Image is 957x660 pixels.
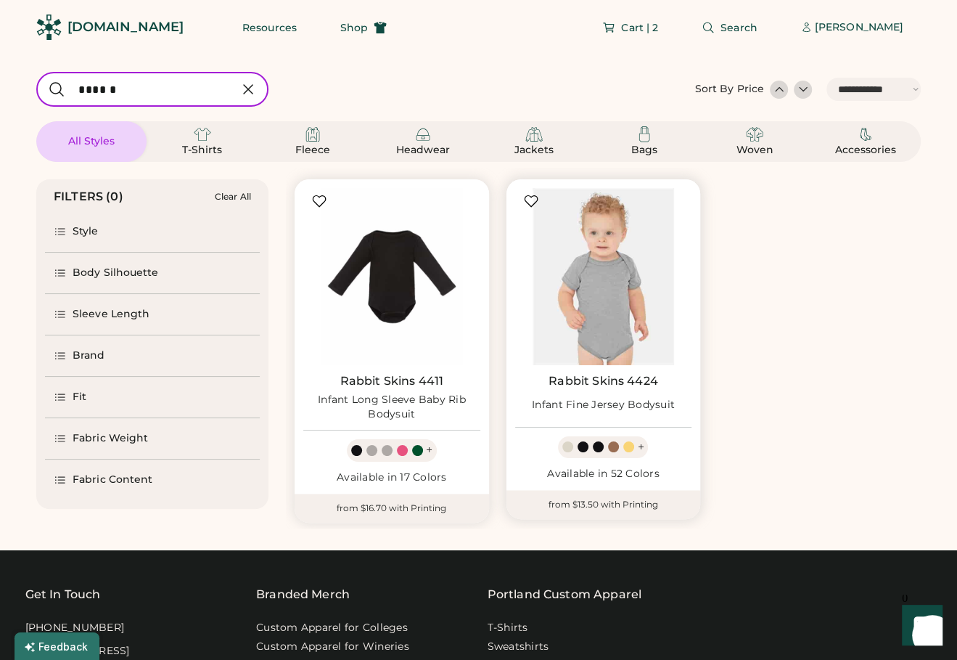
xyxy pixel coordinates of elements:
[73,390,86,404] div: Fit
[414,126,432,143] img: Headwear Icon
[215,192,251,202] div: Clear All
[73,473,152,487] div: Fabric Content
[340,23,368,33] span: Shop
[722,143,787,158] div: Woven
[426,442,432,458] div: +
[340,374,444,388] a: Rabbit Skins 4411
[256,586,350,603] div: Branded Merch
[303,393,480,422] div: Infant Long Sleeve Baby Rib Bodysuit
[323,13,404,42] button: Shop
[390,143,456,158] div: Headwear
[67,18,184,36] div: [DOMAIN_NAME]
[488,621,528,635] a: T-Shirts
[621,23,658,33] span: Cart | 2
[295,494,489,523] div: from $16.70 with Printing
[515,467,692,481] div: Available in 52 Colors
[304,126,321,143] img: Fleece Icon
[194,126,211,143] img: T-Shirts Icon
[833,143,898,158] div: Accessories
[54,188,123,205] div: FILTERS (0)
[303,188,480,365] img: Rabbit Skins 4411 Infant Long Sleeve Baby Rib Bodysuit
[256,621,408,635] a: Custom Apparel for Colleges
[857,126,874,143] img: Accessories Icon
[695,82,764,97] div: Sort By Price
[73,224,99,239] div: Style
[888,595,950,657] iframe: Front Chat
[585,13,675,42] button: Cart | 2
[59,134,124,149] div: All Styles
[549,374,658,388] a: Rabbit Skins 4424
[515,188,692,365] img: Rabbit Skins 4424 Infant Fine Jersey Bodysuit
[506,490,701,519] div: from $13.50 with Printing
[488,586,641,603] a: Portland Custom Apparel
[25,621,125,635] div: [PHONE_NUMBER]
[303,470,480,485] div: Available in 17 Colors
[815,20,903,35] div: [PERSON_NAME]
[73,307,149,322] div: Sleeve Length
[170,143,235,158] div: T-Shirts
[36,15,62,40] img: Rendered Logo - Screens
[73,266,159,280] div: Body Silhouette
[636,126,653,143] img: Bags Icon
[684,13,775,42] button: Search
[501,143,567,158] div: Jackets
[612,143,677,158] div: Bags
[225,13,314,42] button: Resources
[73,349,105,363] div: Brand
[256,640,409,654] a: Custom Apparel for Wineries
[525,126,543,143] img: Jackets Icon
[637,439,644,455] div: +
[73,431,148,446] div: Fabric Weight
[720,23,757,33] span: Search
[280,143,345,158] div: Fleece
[25,586,101,603] div: Get In Touch
[746,126,763,143] img: Woven Icon
[488,640,549,654] a: Sweatshirts
[532,398,675,412] div: Infant Fine Jersey Bodysuit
